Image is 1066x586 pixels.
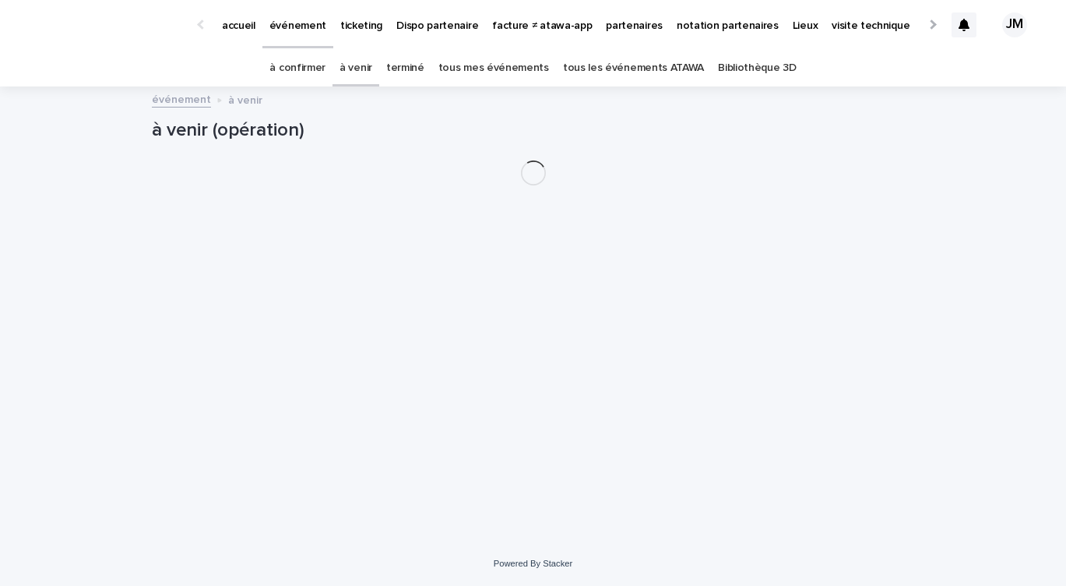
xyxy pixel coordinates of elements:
[494,559,572,568] a: Powered By Stacker
[269,50,325,86] a: à confirmer
[563,50,704,86] a: tous les événements ATAWA
[31,9,182,41] img: Ls34BcGeRexTGTNfXpUC
[1002,12,1027,37] div: JM
[152,119,915,142] h1: à venir (opération)
[228,90,262,108] p: à venir
[438,50,549,86] a: tous mes événements
[152,90,211,108] a: événement
[386,50,424,86] a: terminé
[718,50,796,86] a: Bibliothèque 3D
[340,50,372,86] a: à venir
